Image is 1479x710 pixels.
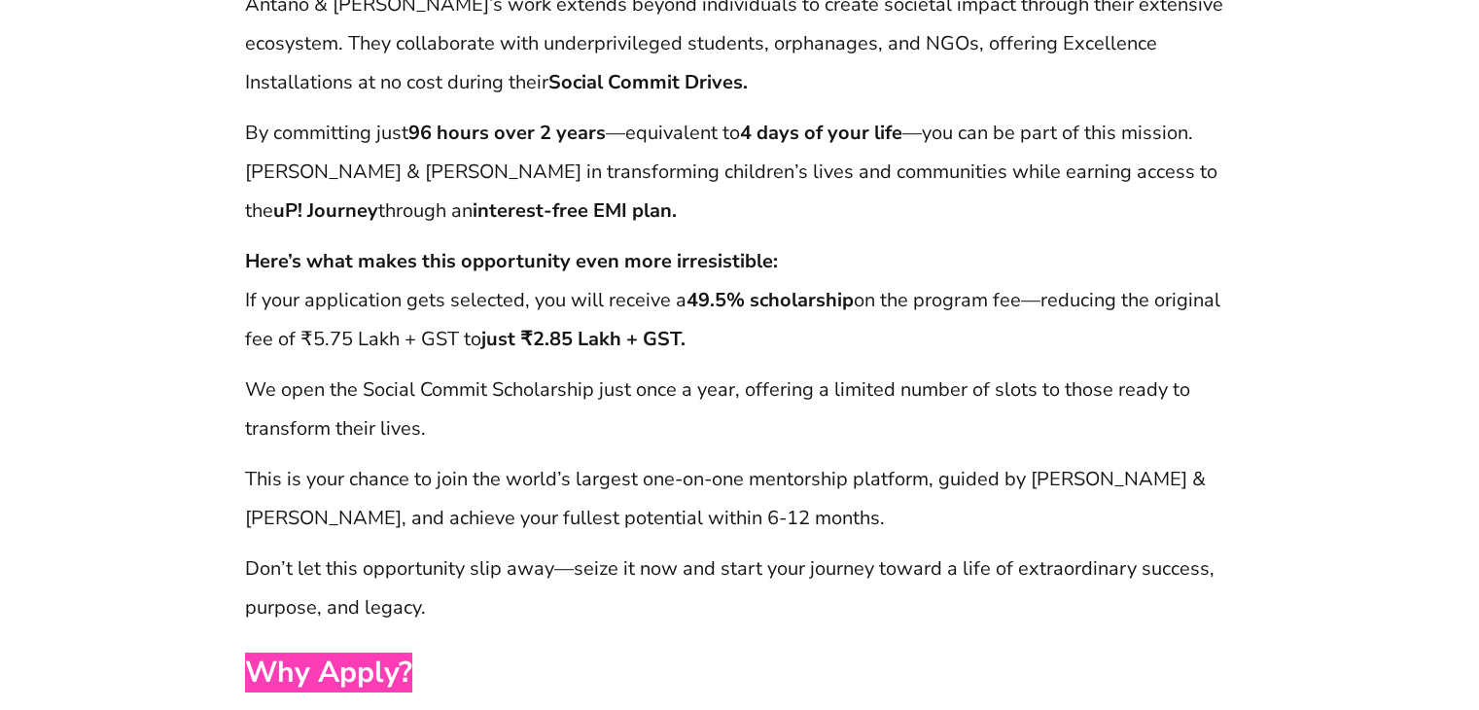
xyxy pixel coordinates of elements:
[245,114,1235,231] p: By committing just —equivalent to —you can be part of this mission. [PERSON_NAME] & [PERSON_NAME]...
[245,371,1235,448] p: We open the Social Commit Scholarship just once a year, offering a limited number of slots to tho...
[245,248,778,274] strong: Here’s what makes this opportunity even more irresistible:
[245,460,1235,538] p: This is your chance to join the world’s largest one-on-one mentorship platform, guided by [PERSON...
[245,550,1235,627] p: Don’t let this opportunity slip away—seize it now and start your journey toward a life of extraor...
[481,326,686,352] strong: just ₹2.85 Lakh + GST.
[245,242,1235,359] p: If your application gets selected, you will receive a on the program fee—reducing the original fe...
[245,653,412,692] span: Why Apply?
[548,69,748,95] strong: Social Commit Drives.
[687,287,854,313] strong: 49.5% scholarship
[408,120,606,146] strong: 96 hours over 2 years
[740,120,902,146] strong: 4 days of your life
[273,197,378,224] strong: uP! Journey
[473,197,677,224] strong: interest-free EMI plan.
